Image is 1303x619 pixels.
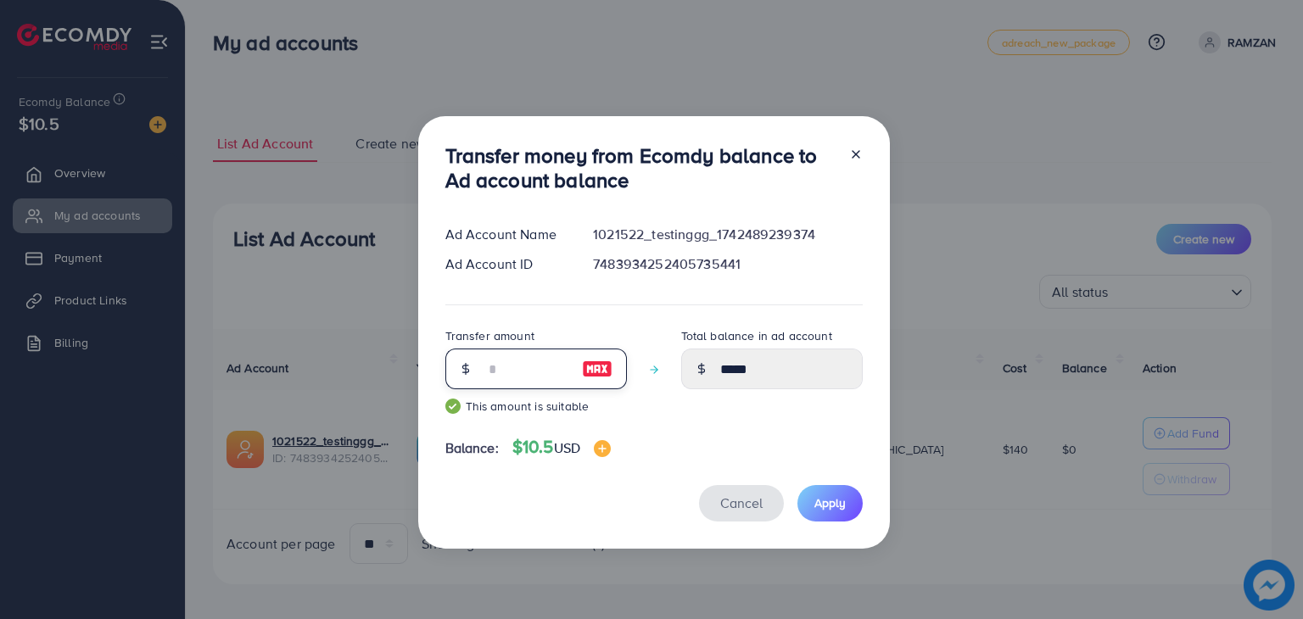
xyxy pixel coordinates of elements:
[445,438,499,458] span: Balance:
[579,225,875,244] div: 1021522_testinggg_1742489239374
[582,359,612,379] img: image
[594,440,611,457] img: image
[797,485,863,521] button: Apply
[699,485,784,521] button: Cancel
[512,437,611,458] h4: $10.5
[445,398,627,415] small: This amount is suitable
[720,494,763,512] span: Cancel
[445,399,461,414] img: guide
[445,143,836,192] h3: Transfer money from Ecomdy balance to Ad account balance
[445,327,534,344] label: Transfer amount
[432,254,580,274] div: Ad Account ID
[554,438,580,457] span: USD
[432,225,580,244] div: Ad Account Name
[814,494,846,511] span: Apply
[579,254,875,274] div: 7483934252405735441
[681,327,832,344] label: Total balance in ad account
